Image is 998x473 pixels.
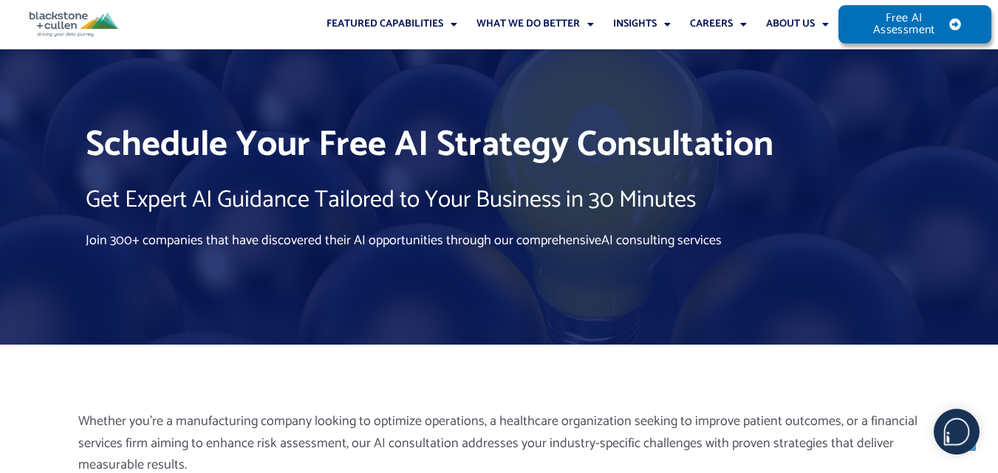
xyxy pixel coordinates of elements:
[86,120,913,170] h1: Schedule Your Free AI Strategy Consultation
[86,230,913,252] p: Join 300+ companies that have discovered their AI opportunities through our comprehensive
[934,410,979,454] img: users%2F5SSOSaKfQqXq3cFEnIZRYMEs4ra2%2Fmedia%2Fimages%2F-Bulle%20blanche%20sans%20fond%20%2B%20ma...
[838,5,991,44] a: Free AI Assessment
[868,13,940,36] span: Free AI Assessment
[601,229,722,252] a: AI consulting services
[86,185,913,216] h2: Get Expert AI Guidance Tailored to Your Business in 30 Minutes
